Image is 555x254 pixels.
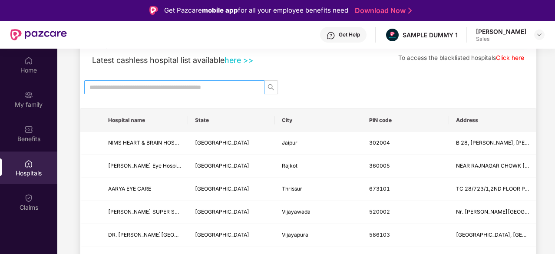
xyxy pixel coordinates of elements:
td: Nr. Pushpa Hotel, Suryaraopet [449,201,536,224]
span: NIMS HEART & BRAIN HOSPITAL - A UNIT OF [GEOGRAPHIC_DATA] [108,139,276,146]
span: 360005 [369,162,390,169]
td: Andhra Pradesh [188,201,275,224]
td: Jaipur [275,132,362,155]
th: Hospital name [101,109,188,132]
span: [GEOGRAPHIC_DATA] [195,208,249,215]
td: Rajkot [275,155,362,178]
img: svg+xml;base64,PHN2ZyBpZD0iQ2xhaW0iIHhtbG5zPSJodHRwOi8vd3d3LnczLm9yZy8yMDAwL3N2ZyIgd2lkdGg9IjIwIi... [24,194,33,202]
td: Vijayawada [275,201,362,224]
span: Jaipur [282,139,297,146]
img: svg+xml;base64,PHN2ZyBpZD0iSGVscC0zMngzMiIgeG1sbnM9Imh0dHA6Ly93d3cudzMub3JnLzIwMDAvc3ZnIiB3aWR0aD... [327,31,335,40]
button: search [264,80,278,94]
span: Rajkot [282,162,297,169]
a: here >> [225,56,254,65]
td: DR. BIDARIS ASHWINI HOSPITAL- Only For SKDRDP [101,224,188,247]
span: [GEOGRAPHIC_DATA] [195,139,249,146]
td: NIMS HEART & BRAIN HOSPITAL - A UNIT OF NIMS UNIVERSITY [101,132,188,155]
td: Kerala [188,178,275,201]
td: NEAR RAJNAGAR CHOWK NANA MUVA MAIN ROAD, BESIDE SURYAMUKHI HANUMAN TEMPLE [449,155,536,178]
span: AARYA EYE CARE [108,185,151,192]
span: 302004 [369,139,390,146]
th: Address [449,109,536,132]
span: [GEOGRAPHIC_DATA] [195,231,249,238]
td: Netradeep Maxivision Eye Hospitals Pvt Ltd [101,155,188,178]
span: 586103 [369,231,390,238]
div: Get Help [339,31,360,38]
img: svg+xml;base64,PHN2ZyBpZD0iSG9tZSIgeG1sbnM9Imh0dHA6Ly93d3cudzMub3JnLzIwMDAvc3ZnIiB3aWR0aD0iMjAiIG... [24,56,33,65]
td: B 28, GOVIND MARG, TILAK NAGAR, NEAR MOTI DUNGRI CIRCLE [449,132,536,155]
th: PIN code [362,109,449,132]
td: Vijayapura [275,224,362,247]
div: [PERSON_NAME] [476,27,526,36]
span: 520002 [369,208,390,215]
a: Download Now [355,6,409,15]
img: svg+xml;base64,PHN2ZyBpZD0iRHJvcGRvd24tMzJ4MzIiIHhtbG5zPSJodHRwOi8vd3d3LnczLm9yZy8yMDAwL3N2ZyIgd2... [536,31,543,38]
td: Rajasthan [188,132,275,155]
a: Click here [496,54,524,61]
img: Pazcare_Alternative_logo-01-01.png [386,29,399,41]
div: Get Pazcare for all your employee benefits need [164,5,348,16]
td: BLDE Road GACCHIINKATTI, COLONY VIJAYAPUR [449,224,536,247]
span: Address [456,117,529,124]
img: svg+xml;base64,PHN2ZyB3aWR0aD0iMjAiIGhlaWdodD0iMjAiIHZpZXdCb3g9IjAgMCAyMCAyMCIgZmlsbD0ibm9uZSIgeG... [24,91,33,99]
span: DR. [PERSON_NAME][GEOGRAPHIC_DATA]- Only For SKDRDP [108,231,264,238]
span: search [264,84,277,91]
span: Latest cashless hospital list available [92,56,225,65]
td: AARYA EYE CARE [101,178,188,201]
span: Vijayapura [282,231,308,238]
span: To access the blacklisted hospitals [398,54,496,61]
td: Thrissur [275,178,362,201]
img: Stroke [408,6,412,15]
span: 673101 [369,185,390,192]
th: State [188,109,275,132]
td: TC 28/723/1,2ND FLOOR PALLITHANAM, BUS STAND [449,178,536,201]
span: [GEOGRAPHIC_DATA] [195,162,249,169]
td: Gujarat [188,155,275,178]
span: [PERSON_NAME] SUPER SPECIALITY HOSPITAL [108,208,228,215]
img: Logo [149,6,158,15]
td: Karnataka [188,224,275,247]
th: City [275,109,362,132]
span: Hospital name [108,117,181,124]
div: SAMPLE DUMMY 1 [403,31,458,39]
span: [PERSON_NAME] Eye Hospitals Pvt Ltd [108,162,204,169]
div: Sales [476,36,526,43]
img: svg+xml;base64,PHN2ZyBpZD0iQmVuZWZpdHMiIHhtbG5zPSJodHRwOi8vd3d3LnczLm9yZy8yMDAwL3N2ZyIgd2lkdGg9Ij... [24,125,33,134]
td: M J NAIDU SUPER SPECIALITY HOSPITAL [101,201,188,224]
img: New Pazcare Logo [10,29,67,40]
img: svg+xml;base64,PHN2ZyBpZD0iSG9zcGl0YWxzIiB4bWxucz0iaHR0cDovL3d3dy53My5vcmcvMjAwMC9zdmciIHdpZHRoPS... [24,159,33,168]
strong: mobile app [202,6,238,14]
span: Vijayawada [282,208,311,215]
span: [GEOGRAPHIC_DATA] [195,185,249,192]
span: Thrissur [282,185,302,192]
